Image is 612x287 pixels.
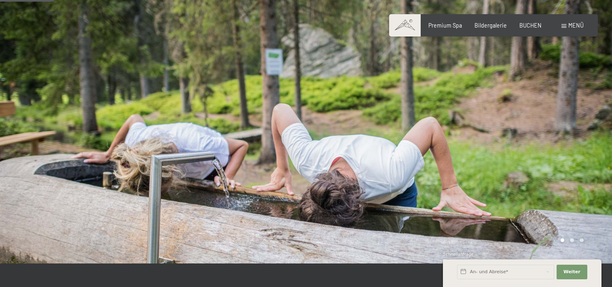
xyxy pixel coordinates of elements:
[558,238,584,242] div: Carousel Pagination
[580,238,584,242] div: Carousel Page 3
[428,22,462,29] a: Premium Spa
[561,238,565,242] div: Carousel Page 1 (Current Slide)
[568,22,584,29] span: Menü
[474,22,507,29] a: Bildergalerie
[563,269,580,275] span: Weiter
[570,238,574,242] div: Carousel Page 2
[443,251,473,257] span: Schnellanfrage
[557,265,587,279] button: Weiter
[519,22,542,29] a: BUCHEN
